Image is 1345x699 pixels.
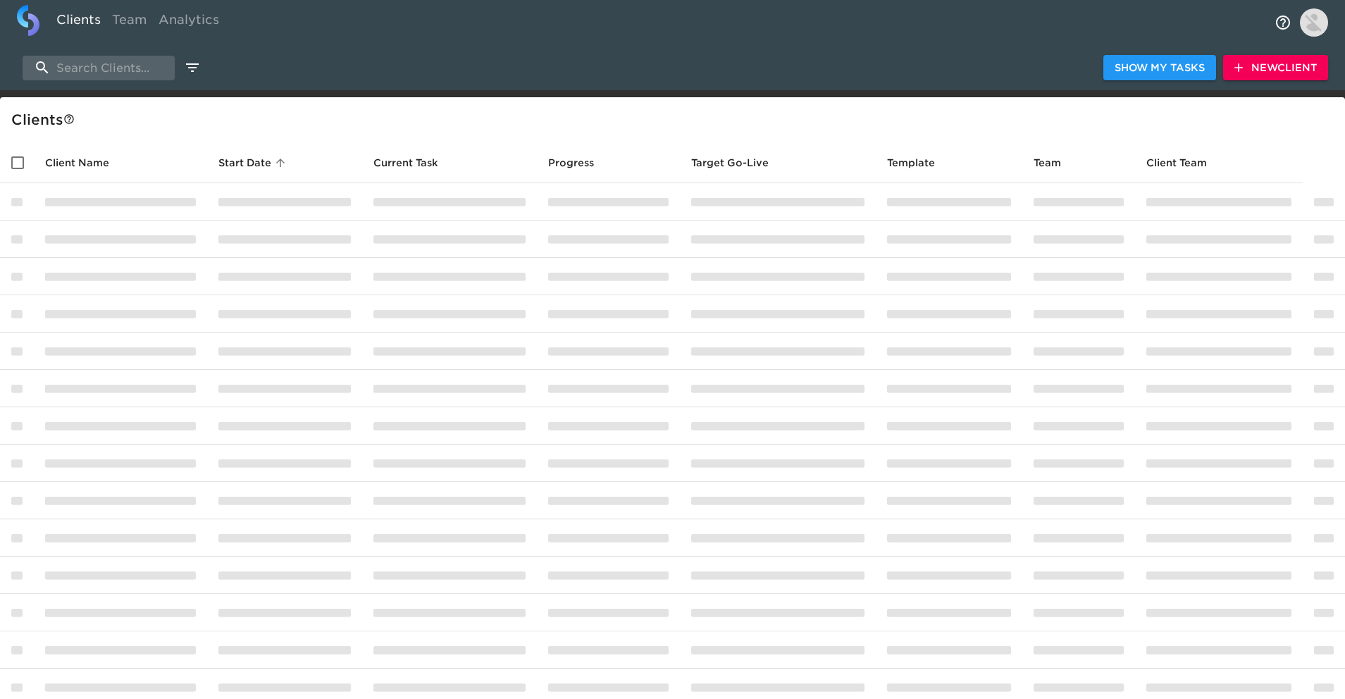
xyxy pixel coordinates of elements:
[373,154,438,171] span: This is the next Task in this Hub that should be completed
[1115,59,1205,77] span: Show My Tasks
[106,5,153,39] a: Team
[1300,8,1328,37] img: Profile
[11,109,1339,131] div: Client s
[51,5,106,39] a: Clients
[691,154,787,171] span: Target Go-Live
[1234,59,1317,77] span: New Client
[548,154,612,171] span: Progress
[23,56,175,80] input: search
[1103,55,1216,81] button: Show My Tasks
[1223,55,1328,81] button: NewClient
[63,113,75,125] svg: This is a list of all of your clients and clients shared with you
[180,56,204,80] button: edit
[153,5,225,39] a: Analytics
[17,5,39,36] img: logo
[373,154,457,171] span: Current Task
[887,154,953,171] span: Template
[1266,6,1300,39] button: notifications
[1146,154,1225,171] span: Client Team
[691,154,769,171] span: Calculated based on the start date and the duration of all Tasks contained in this Hub.
[218,154,290,171] span: Start Date
[45,154,128,171] span: Client Name
[1034,154,1079,171] span: Team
